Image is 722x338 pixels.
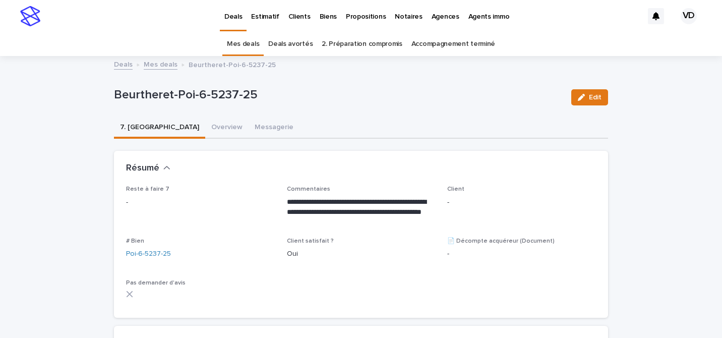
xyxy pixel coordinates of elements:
[126,197,275,208] p: -
[126,238,144,244] span: # Bien
[287,249,436,259] p: Oui
[126,249,171,259] a: Poi-6-5237-25
[189,59,276,70] p: Beurtheret-Poi-6-5237-25
[126,163,159,174] h2: Résumé
[447,197,596,208] div: -
[447,186,464,192] span: Client
[114,118,205,139] button: 7. [GEOGRAPHIC_DATA]
[571,89,608,105] button: Edit
[681,8,697,24] div: VD
[322,32,402,56] a: 2. Préparation compromis
[144,58,177,70] a: Mes deals
[20,6,40,26] img: stacker-logo-s-only.png
[268,32,313,56] a: Deals avortés
[126,186,169,192] span: Reste à faire 7
[589,94,601,101] span: Edit
[447,249,596,259] p: -
[249,118,299,139] button: Messagerie
[126,280,186,286] span: Pas demander d'avis
[227,32,259,56] a: Mes deals
[114,58,133,70] a: Deals
[411,32,495,56] a: Accompagnement terminé
[287,238,334,244] span: Client satisfait ?
[287,186,330,192] span: Commentaires
[205,118,249,139] button: Overview
[447,238,555,244] span: 📄 Décompte acquéreur (Document)
[114,88,563,102] p: Beurtheret-Poi-6-5237-25
[126,163,170,174] button: Résumé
